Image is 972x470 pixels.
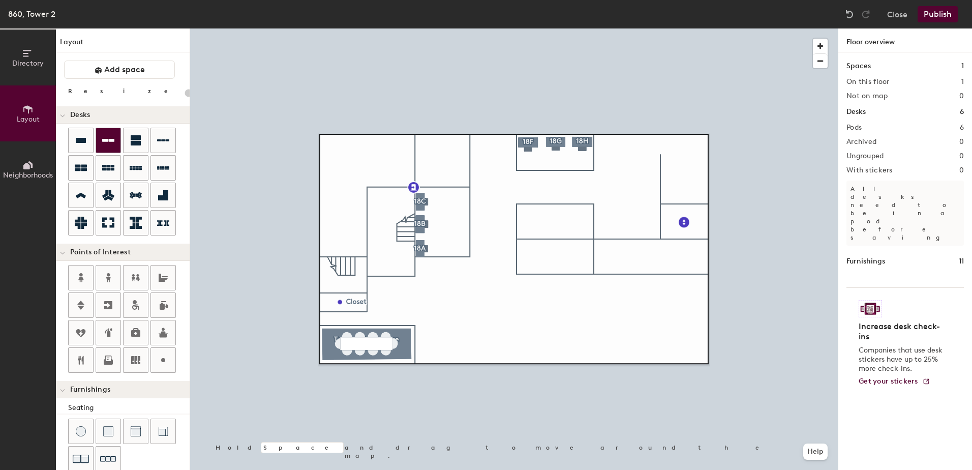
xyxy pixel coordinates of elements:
[103,426,113,436] img: Cushion
[859,377,930,386] a: Get your stickers
[846,138,876,146] h2: Archived
[100,451,116,467] img: Couch (x3)
[150,419,176,444] button: Couch (corner)
[846,78,890,86] h2: On this floor
[960,106,964,118] h1: 6
[918,6,958,22] button: Publish
[12,59,44,68] span: Directory
[859,346,946,373] p: Companies that use desk stickers have up to 25% more check-ins.
[73,451,89,467] img: Couch (x2)
[960,124,964,132] h2: 6
[846,61,871,72] h1: Spaces
[70,248,131,256] span: Points of Interest
[859,321,946,342] h4: Increase desk check-ins
[846,92,888,100] h2: Not on map
[8,8,55,20] div: 860, Tower 2
[803,444,828,460] button: Help
[859,377,918,386] span: Get your stickers
[56,37,190,52] h1: Layout
[844,9,855,19] img: Undo
[76,426,86,436] img: Stool
[961,61,964,72] h1: 1
[959,152,964,160] h2: 0
[846,124,862,132] h2: Pods
[158,426,168,436] img: Couch (corner)
[64,61,175,79] button: Add space
[887,6,907,22] button: Close
[961,78,964,86] h2: 1
[846,106,866,118] h1: Desks
[959,166,964,174] h2: 0
[70,111,90,119] span: Desks
[68,402,190,414] div: Seating
[861,9,871,19] img: Redo
[959,92,964,100] h2: 0
[131,426,141,436] img: Couch (middle)
[17,115,40,124] span: Layout
[96,419,121,444] button: Cushion
[70,386,110,394] span: Furnishings
[68,87,180,95] div: Resize
[846,152,884,160] h2: Ungrouped
[68,419,94,444] button: Stool
[3,171,53,180] span: Neighborhoods
[846,181,964,246] p: All desks need to be in a pod before saving
[123,419,148,444] button: Couch (middle)
[838,28,972,52] h1: Floor overview
[959,256,964,267] h1: 11
[959,138,964,146] h2: 0
[859,300,882,317] img: Sticker logo
[846,256,885,267] h1: Furnishings
[104,65,145,75] span: Add space
[846,166,893,174] h2: With stickers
